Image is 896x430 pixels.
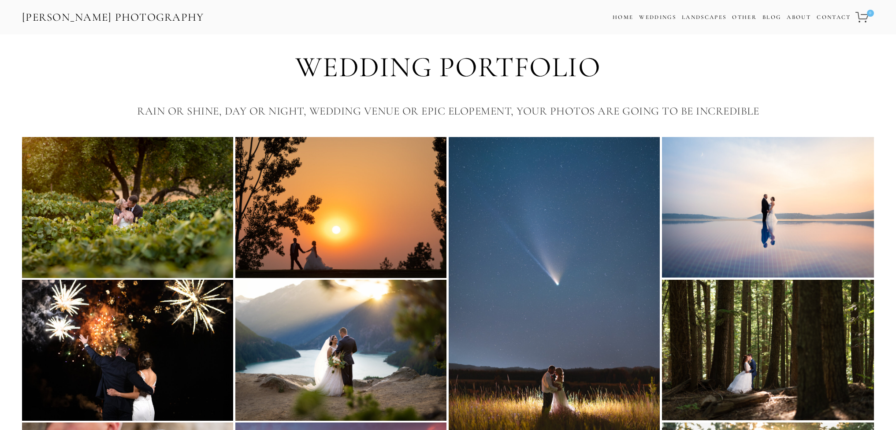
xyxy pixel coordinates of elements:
img: Lake Diablo Elopement [235,280,446,420]
h1: Wedding Portfolio [22,52,874,83]
h3: Rain or Shine, Day or Night, Wedding Venue or Epic Elopement, your photos are going to be incredible [22,102,874,120]
img: ©ZachNichols (July 22, 2021 [20.06.30]) - ZAC_6522.jpg [235,137,446,278]
img: Beacon Hill Wedding [22,137,233,278]
img: Wedding Fireworks at the Hagadone Event Center [22,280,233,420]
a: Other [732,14,757,21]
a: About [787,11,811,24]
img: ©ZachNichols (August 15, 2021 [19.29.06]) - ZAC_3896.jpg [662,137,874,278]
a: Weddings [639,14,676,21]
img: Mt Spokane Wedding [662,280,874,420]
a: [PERSON_NAME] Photography [21,7,205,27]
a: Blog [762,11,781,24]
a: 0 items in cart [854,7,875,28]
a: Landscapes [682,14,726,21]
a: Contact [817,11,851,24]
span: 0 [867,10,874,17]
a: Home [613,11,633,24]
